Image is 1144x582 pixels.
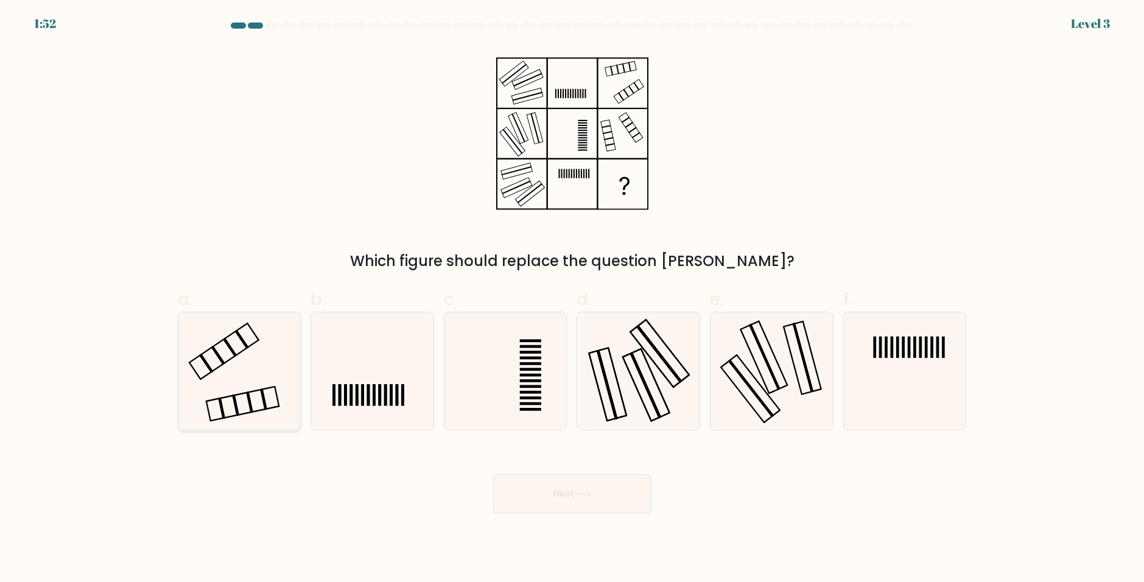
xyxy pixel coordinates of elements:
[178,287,192,311] span: a.
[493,474,651,513] button: Next
[843,287,852,311] span: f.
[311,287,325,311] span: b.
[577,287,591,311] span: d.
[1071,15,1110,33] div: Level 3
[444,287,457,311] span: c.
[185,250,960,272] div: Which figure should replace the question [PERSON_NAME]?
[710,287,723,311] span: e.
[34,15,56,33] div: 1:52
